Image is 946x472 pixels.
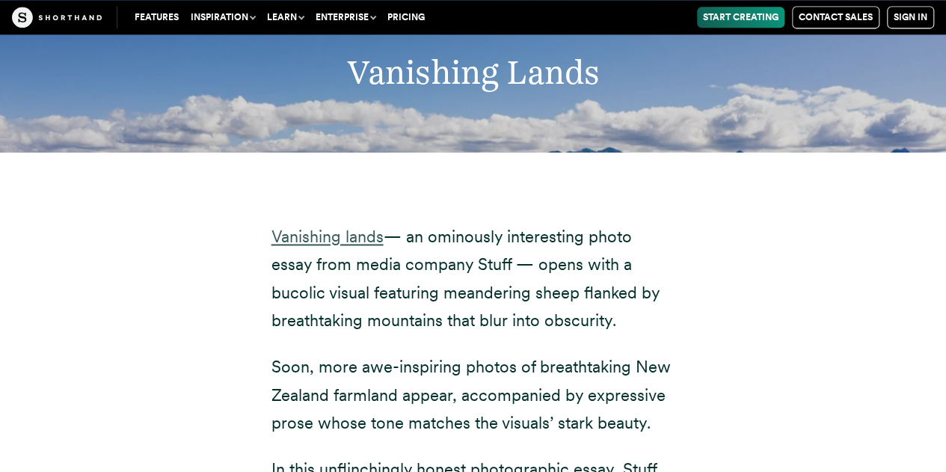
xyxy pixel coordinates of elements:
[129,7,185,28] a: Features
[12,7,102,28] img: The Craft
[271,227,384,246] a: Vanishing lands
[87,53,859,93] h2: Vanishing Lands
[271,353,675,437] p: Soon, more awe-inspiring photos of breathtaking New Zealand farmland appear, accompanied by expre...
[261,7,310,28] button: Learn
[697,7,784,28] a: Start Creating
[381,7,431,28] a: Pricing
[887,6,934,28] a: Sign in
[185,7,261,28] button: Inspiration
[792,6,879,28] a: Contact Sales
[271,223,675,335] p: — an ominously interesting photo essay from media company Stuff — opens with a bucolic visual fea...
[310,7,381,28] button: Enterprise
